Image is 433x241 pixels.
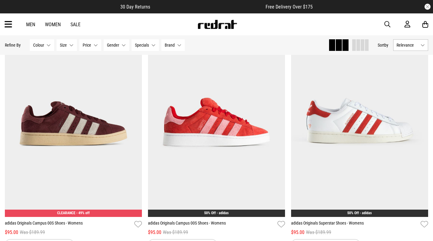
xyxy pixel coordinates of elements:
span: $95.00 [291,229,304,236]
span: Colour [33,43,44,48]
button: Gender [104,39,129,51]
img: Adidas Originals Superstar Shoes - Womens in White [291,25,428,217]
span: Was $189.99 [306,229,331,236]
span: Was $189.99 [20,229,45,236]
a: adidas Originals Campus 00S Shoes - Womens [5,220,132,229]
span: Was $189.99 [163,229,188,236]
img: Adidas Originals Campus 00s Shoes - Womens in Maroon [5,25,142,217]
a: 50% Off - adidas [347,211,372,215]
a: 50% Off - adidas [204,211,229,215]
button: Brand [161,39,185,51]
img: Redrat logo [197,20,237,29]
button: Sortby [378,41,388,49]
span: by [384,43,388,48]
span: $95.00 [5,229,18,236]
button: Relevance [393,39,428,51]
span: 30 Day Returns [120,4,150,10]
span: Price [83,43,91,48]
span: Free Delivery Over $175 [266,4,313,10]
span: - 49% off [76,211,90,215]
span: Relevance [397,43,418,48]
span: CLEARANCE [57,211,75,215]
button: Specials [132,39,159,51]
a: Men [26,22,35,27]
p: Refine By [5,43,21,48]
button: Open LiveChat chat widget [5,2,23,21]
iframe: Customer reviews powered by Trustpilot [162,4,253,10]
span: Size [60,43,67,48]
span: Specials [135,43,149,48]
button: Price [79,39,101,51]
a: Women [45,22,61,27]
a: Sale [70,22,81,27]
span: Gender [107,43,119,48]
img: Adidas Originals Campus 00s Shoes - Womens in Red [148,25,285,217]
a: adidas Originals Campus 00S Shoes - Womens [148,220,275,229]
span: Brand [165,43,175,48]
button: Size [57,39,77,51]
button: Colour [30,39,54,51]
a: adidas Originals Superstar Shoes - Womens [291,220,418,229]
span: $95.00 [148,229,161,236]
